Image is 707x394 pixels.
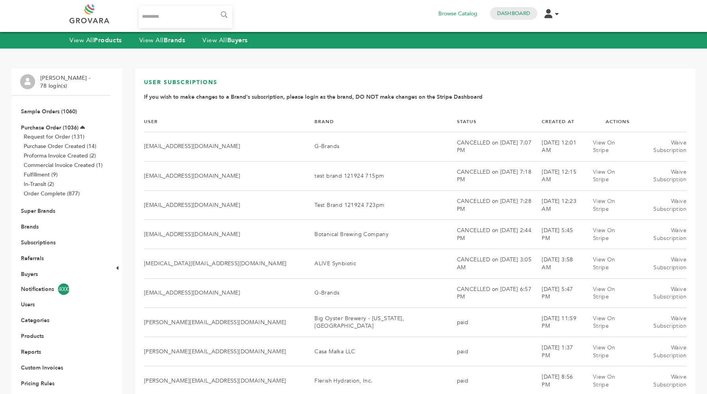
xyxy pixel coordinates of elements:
td: [DATE] 11:59 PM [532,308,583,337]
td: [DATE] 12:01 AM [532,132,583,161]
a: In-Transit (2) [24,180,54,188]
th: Actions [583,112,630,132]
strong: Brands [164,36,185,45]
a: Purchase Order Created (14) [24,143,96,150]
a: Created At [542,118,574,125]
td: CANCELLED on [DATE] 2:44 PM [447,220,532,249]
td: [EMAIL_ADDRESS][DOMAIN_NAME] [144,220,305,249]
td: [MEDICAL_DATA][EMAIL_ADDRESS][DOMAIN_NAME] [144,249,305,278]
a: Purchase Order (1036) [21,124,79,131]
b: If you wish to make changes to a Brand's subscription, please login as the brand, DO NOT make cha... [144,93,483,101]
a: Waive Subscription [653,168,686,184]
input: Search... [139,6,232,28]
a: View On Stripe [593,139,615,154]
td: [EMAIL_ADDRESS][DOMAIN_NAME] [144,132,305,161]
a: Waive Subscription [653,227,686,242]
a: Waive Subscription [653,344,686,359]
a: Proforma Invoice Created (2) [24,152,96,159]
td: CANCELLED on [DATE] 3:05 AM [447,249,532,278]
a: Dashboard [497,10,530,17]
a: User [144,118,158,125]
a: View On Stripe [593,315,615,330]
a: Waive Subscription [653,285,686,301]
a: Reports [21,348,41,356]
a: View AllProducts [69,36,122,45]
td: [DATE] 5:47 PM [532,278,583,308]
td: paid [447,337,532,366]
a: Subscriptions [21,239,56,246]
a: Notifications4000 [21,283,101,295]
a: Commercial Invoice Created (1) [24,161,103,169]
a: Browse Catalog [438,9,477,18]
td: CANCELLED on [DATE] 7:18 PM [447,161,532,190]
a: View On Stripe [593,197,615,213]
td: Casa Malka LLC [305,337,447,366]
a: Waive Subscription [653,315,686,330]
td: [PERSON_NAME][EMAIL_ADDRESS][DOMAIN_NAME] [144,308,305,337]
a: Referrals [21,255,44,262]
td: G-Brands [305,132,447,161]
td: [DATE] 12:15 AM [532,161,583,190]
span: 4000 [58,283,69,295]
a: View On Stripe [593,168,615,184]
img: profile.png [20,74,35,89]
td: Test Brand 121924 723pm [305,191,447,220]
a: View AllBuyers [202,36,248,45]
td: CANCELLED on [DATE] 7:07 PM [447,132,532,161]
a: Waive Subscription [653,197,686,213]
a: Brands [21,223,39,231]
td: [EMAIL_ADDRESS][DOMAIN_NAME] [144,191,305,220]
td: Big Oyster Brewery - [US_STATE], [GEOGRAPHIC_DATA] [305,308,447,337]
a: View On Stripe [593,373,615,388]
td: CANCELLED on [DATE] 7:28 PM [447,191,532,220]
td: [EMAIL_ADDRESS][DOMAIN_NAME] [144,278,305,308]
strong: Buyers [227,36,248,45]
h3: User Subscriptions [144,79,686,92]
a: Fulfillment (9) [24,171,58,178]
strong: Products [94,36,122,45]
td: CANCELLED on [DATE] 6:57 PM [447,278,532,308]
td: [DATE] 12:23 AM [532,191,583,220]
a: Order Complete (877) [24,190,80,197]
a: Status [457,118,477,125]
a: Categories [21,317,49,324]
a: Brand [314,118,334,125]
td: G-Brands [305,278,447,308]
a: Buyers [21,270,38,278]
td: [EMAIL_ADDRESS][DOMAIN_NAME] [144,161,305,190]
a: View On Stripe [593,227,615,242]
a: Products [21,332,44,340]
a: View AllBrands [139,36,185,45]
a: View On Stripe [593,344,615,359]
a: Users [21,301,35,308]
a: Waive Subscription [653,256,686,271]
td: [PERSON_NAME][EMAIL_ADDRESS][DOMAIN_NAME] [144,337,305,366]
a: Waive Subscription [653,139,686,154]
a: View On Stripe [593,256,615,271]
td: Botanical Brewing Company [305,220,447,249]
td: [DATE] 3:58 AM [532,249,583,278]
td: ALIVE Synbiotic [305,249,447,278]
li: [PERSON_NAME] - 78 login(s) [40,74,92,90]
a: Custom Invoices [21,364,63,371]
td: test brand 121924 715pm [305,161,447,190]
a: Super Brands [21,207,55,215]
a: Pricing Rules [21,380,54,387]
a: Sample Orders (1060) [21,108,77,115]
a: Request for Order (131) [24,133,84,141]
td: paid [447,308,532,337]
a: View On Stripe [593,285,615,301]
td: [DATE] 5:45 PM [532,220,583,249]
td: [DATE] 1:37 PM [532,337,583,366]
a: Waive Subscription [653,373,686,388]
